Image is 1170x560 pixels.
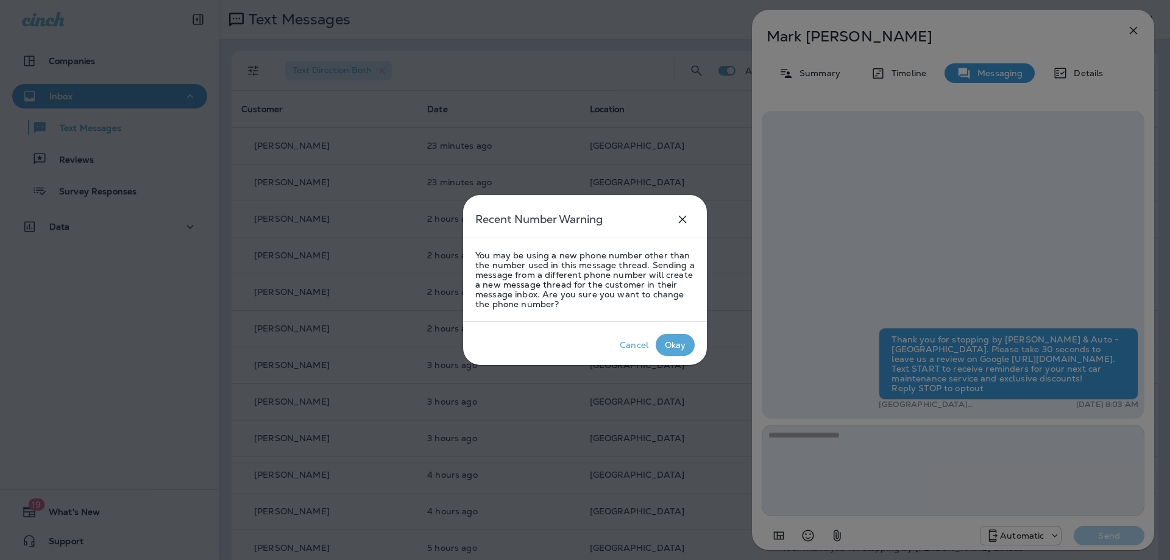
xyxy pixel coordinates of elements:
button: close [670,207,695,232]
h5: Recent Number Warning [475,210,603,229]
div: Okay [665,340,686,350]
div: Cancel [620,340,648,350]
button: Cancel [612,334,656,356]
p: You may be using a new phone number other than the number used in this message thread. Sending a ... [475,250,695,309]
button: Okay [656,334,695,356]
